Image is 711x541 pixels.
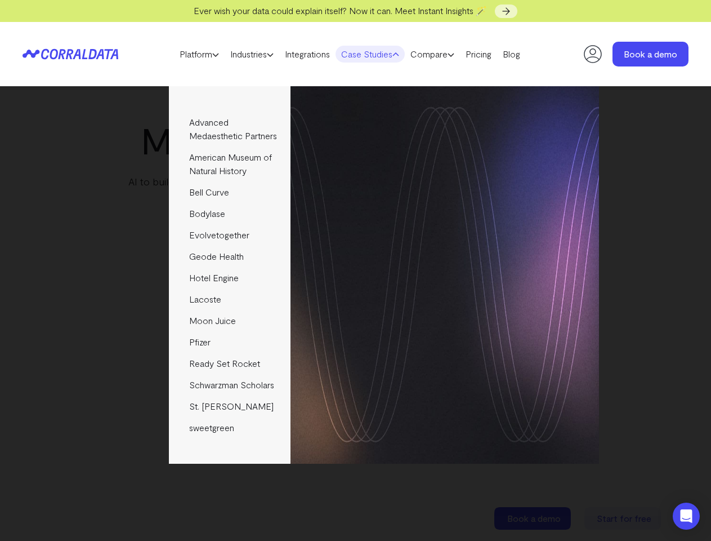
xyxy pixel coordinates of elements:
[612,42,688,66] a: Book a demo
[169,289,290,310] a: Lacoste
[169,310,290,331] a: Moon Juice
[169,331,290,353] a: Pfizer
[497,46,526,63] a: Blog
[169,374,290,396] a: Schwarzman Scholars
[405,46,460,63] a: Compare
[225,46,279,63] a: Industries
[336,46,405,63] a: Case Studies
[169,267,290,289] a: Hotel Engine
[169,224,290,246] a: Evolvetogether
[169,353,290,374] a: Ready Set Rocket
[673,503,700,530] div: Open Intercom Messenger
[169,417,290,438] a: sweetgreen
[169,112,290,147] a: Advanced Medaesthetic Partners
[169,246,290,267] a: Geode Health
[174,46,225,63] a: Platform
[169,203,290,224] a: Bodylase
[279,46,336,63] a: Integrations
[194,5,487,16] span: Ever wish your data could explain itself? Now it can. Meet Instant Insights 🪄
[169,181,290,203] a: Bell Curve
[169,147,290,181] a: American Museum of Natural History
[460,46,497,63] a: Pricing
[169,396,290,417] a: St. [PERSON_NAME]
